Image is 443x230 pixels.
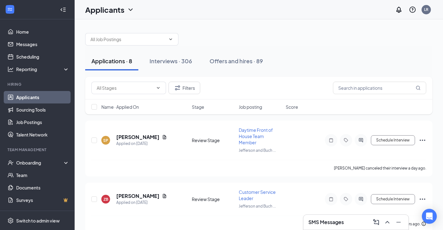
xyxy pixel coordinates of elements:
[342,197,350,202] svg: Tag
[150,57,192,65] div: Interviews · 306
[210,57,263,65] div: Offers and hires · 89
[7,66,14,72] svg: Analysis
[419,195,426,203] svg: Ellipses
[90,36,166,43] input: All Job Postings
[16,26,69,38] a: Home
[371,194,415,204] button: Schedule Interview
[327,197,335,202] svg: Note
[16,50,69,63] a: Scheduling
[409,6,416,13] svg: QuestionInfo
[394,217,404,227] button: Minimize
[192,104,204,110] span: Stage
[116,193,159,199] h5: [PERSON_NAME]
[116,199,167,206] div: Applied on [DATE]
[16,128,69,141] a: Talent Network
[174,84,181,92] svg: Filter
[372,218,380,226] svg: ComposeMessage
[101,104,139,110] span: Name · Applied On
[419,137,426,144] svg: Ellipses
[16,218,60,224] div: Switch to admin view
[16,103,69,116] a: Sourcing Tools
[168,82,200,94] button: Filter Filters
[103,138,108,143] div: SP
[192,196,235,202] div: Review Stage
[192,137,235,143] div: Review Stage
[7,6,13,12] svg: WorkstreamLogo
[16,38,69,50] a: Messages
[357,197,365,202] svg: ActiveChat
[333,82,426,94] input: Search in applications
[239,104,262,110] span: Job posting
[16,181,69,194] a: Documents
[239,127,273,145] span: Daytime Front of House Team Member
[127,6,134,13] svg: ChevronDown
[162,194,167,199] svg: Document
[384,218,391,226] svg: ChevronUp
[116,141,167,147] div: Applied on [DATE]
[308,219,344,226] h3: SMS Messages
[382,217,392,227] button: ChevronUp
[416,85,421,90] svg: MagnifyingGlass
[422,209,437,224] div: Open Intercom Messenger
[371,217,381,227] button: ComposeMessage
[116,134,159,141] h5: [PERSON_NAME]
[357,138,365,143] svg: ActiveChat
[104,197,108,202] div: ZB
[424,7,428,12] div: LR
[162,135,167,140] svg: Document
[97,84,153,91] input: All Stages
[327,138,335,143] svg: Note
[421,221,426,226] svg: Info
[239,204,276,208] span: Jefferson and Buch ...
[395,218,402,226] svg: Minimize
[7,160,14,166] svg: UserCheck
[7,147,68,152] div: Team Management
[156,85,161,90] svg: ChevronDown
[334,165,426,171] div: [PERSON_NAME] canceled their interview a day ago.
[7,82,68,87] div: Hiring
[239,189,276,201] span: Customer Service Leader
[16,169,69,181] a: Team
[7,218,14,224] svg: Settings
[16,116,69,128] a: Job Postings
[91,57,132,65] div: Applications · 8
[395,6,403,13] svg: Notifications
[342,138,350,143] svg: Tag
[16,160,64,166] div: Onboarding
[16,194,69,206] a: SurveysCrown
[168,37,173,42] svg: ChevronDown
[16,66,70,72] div: Reporting
[286,104,298,110] span: Score
[60,7,66,13] svg: Collapse
[85,4,124,15] h1: Applicants
[16,91,69,103] a: Applicants
[371,135,415,145] button: Schedule Interview
[239,148,276,153] span: Jefferson and Buch ...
